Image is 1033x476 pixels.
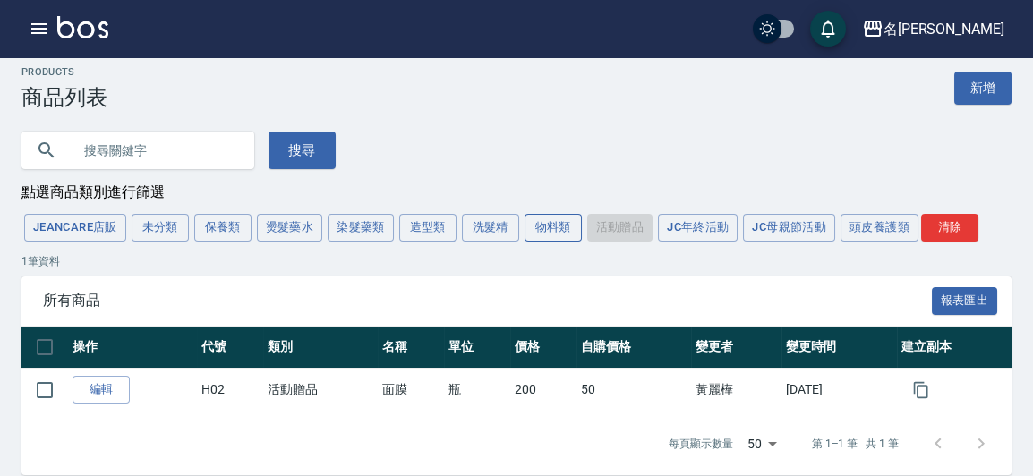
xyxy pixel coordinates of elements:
td: 活動贈品 [263,368,378,412]
h2: Products [21,66,107,78]
th: 單位 [444,327,510,369]
td: 面膜 [378,368,444,412]
button: 未分類 [132,214,189,242]
button: 造型類 [399,214,457,242]
th: 變更者 [691,327,781,369]
th: 代號 [197,327,263,369]
th: 類別 [263,327,378,369]
a: 新增 [954,72,1012,105]
td: H02 [197,368,263,412]
th: 操作 [68,327,197,369]
button: JeanCare店販 [24,214,126,242]
button: 燙髮藥水 [257,214,323,242]
td: [DATE] [781,368,896,412]
button: 染髮藥類 [328,214,394,242]
button: 保養類 [194,214,252,242]
div: 名[PERSON_NAME] [884,18,1004,40]
td: 瓶 [444,368,510,412]
a: 報表匯出 [932,292,998,309]
span: 所有商品 [43,292,932,310]
p: 第 1–1 筆 共 1 筆 [812,436,899,452]
th: 建立副本 [897,327,1012,369]
button: 物料類 [525,214,582,242]
td: 黃麗樺 [691,368,781,412]
div: 50 [740,420,783,468]
th: 名稱 [378,327,444,369]
button: JC年終活動 [658,214,738,242]
th: 變更時間 [781,327,896,369]
a: 編輯 [73,376,130,404]
input: 搜尋關鍵字 [72,126,240,174]
p: 每頁顯示數量 [669,436,733,452]
button: 頭皮養護類 [841,214,918,242]
th: 自購價格 [576,327,691,369]
td: 50 [576,368,691,412]
button: 名[PERSON_NAME] [855,11,1012,47]
button: 報表匯出 [932,287,998,315]
div: 點選商品類別進行篩選 [21,183,1012,202]
button: 搜尋 [269,132,336,169]
h3: 商品列表 [21,85,107,110]
button: 洗髮精 [462,214,519,242]
button: save [810,11,846,47]
td: 200 [510,368,576,412]
th: 價格 [510,327,576,369]
button: 清除 [921,214,978,242]
button: JC母親節活動 [743,214,835,242]
img: Logo [57,16,108,38]
p: 1 筆資料 [21,253,1012,269]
